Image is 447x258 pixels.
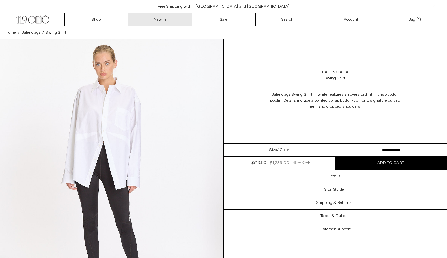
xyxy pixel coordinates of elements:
div: 40% OFF [293,160,310,166]
h3: Customer Support [317,227,351,232]
span: 1 [418,17,419,22]
h3: Taxes & Duties [320,214,348,218]
a: Sale [192,13,256,26]
a: Search [256,13,319,26]
a: Free Shipping within [GEOGRAPHIC_DATA] and [GEOGRAPHIC_DATA] [158,4,289,9]
div: Swing Shirt [325,75,345,81]
button: Add to cart [335,157,447,170]
span: Size [269,147,277,153]
h3: Details [328,174,341,179]
span: ) [418,16,421,23]
h3: Size Guide [324,187,344,192]
span: Swing Shirt [46,30,66,35]
a: Bag () [383,13,447,26]
span: Home [5,30,16,35]
div: $1,239.00 [270,160,289,166]
h3: Shipping & Returns [316,200,352,205]
a: Swing Shirt [46,30,66,36]
span: / [18,30,20,36]
a: New In [128,13,192,26]
span: / [42,30,44,36]
span: Add to cart [377,160,404,166]
a: Account [319,13,383,26]
a: Balenciaga [21,30,41,36]
a: Home [5,30,16,36]
a: Balenciaga [322,69,348,75]
p: Balenciaga Swing Shirt in white features an oversized fit in crisp cotton poplin. Details include... [268,88,403,113]
div: $743.00 [251,160,266,166]
span: / Color [277,147,289,153]
a: Shop [65,13,128,26]
span: Balenciaga [21,30,41,35]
